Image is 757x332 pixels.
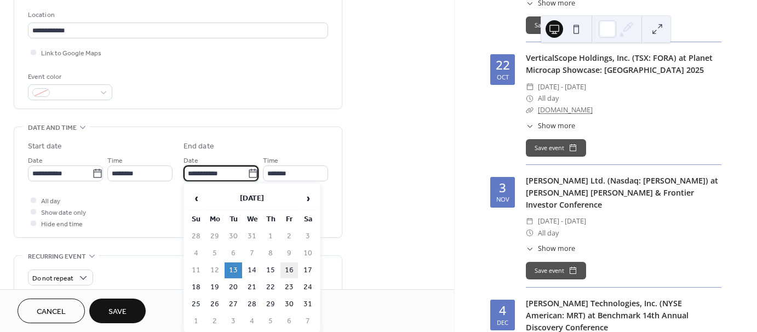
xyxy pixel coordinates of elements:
[107,155,123,167] span: Time
[28,141,62,152] div: Start date
[187,228,205,244] td: 28
[526,93,534,104] div: ​
[299,262,317,278] td: 17
[206,313,223,329] td: 2
[262,313,279,329] td: 5
[526,104,534,116] div: ​
[280,313,298,329] td: 6
[187,245,205,261] td: 4
[37,306,66,318] span: Cancel
[206,228,223,244] td: 29
[183,141,214,152] div: End date
[526,16,586,34] button: Save event
[526,215,534,227] div: ​
[225,245,242,261] td: 6
[262,262,279,278] td: 15
[538,215,586,227] span: [DATE] - [DATE]
[243,245,261,261] td: 7
[28,155,43,167] span: Date
[28,122,77,134] span: Date and time
[206,211,223,227] th: Mo
[206,187,298,210] th: [DATE]
[41,219,83,230] span: Hide end time
[526,262,586,279] button: Save event
[299,296,317,312] td: 31
[538,93,559,104] span: All day
[225,313,242,329] td: 3
[243,228,261,244] td: 31
[280,296,298,312] td: 30
[526,227,534,239] div: ​
[243,279,261,295] td: 21
[299,313,317,329] td: 7
[262,279,279,295] td: 22
[280,279,298,295] td: 23
[225,228,242,244] td: 30
[538,121,575,131] span: Show more
[526,81,534,93] div: ​
[243,262,261,278] td: 14
[188,187,204,209] span: ‹
[183,155,198,167] span: Date
[262,211,279,227] th: Th
[243,296,261,312] td: 28
[538,227,559,239] span: All day
[206,279,223,295] td: 19
[280,245,298,261] td: 9
[538,105,593,115] a: [DOMAIN_NAME]
[206,296,223,312] td: 26
[206,245,223,261] td: 5
[243,211,261,227] th: We
[497,74,509,80] div: Oct
[41,48,101,59] span: Link to Google Maps
[526,244,534,254] div: ​
[496,196,509,202] div: Nov
[262,245,279,261] td: 8
[28,251,86,262] span: Recurring event
[225,262,242,278] td: 13
[108,306,127,318] span: Save
[526,244,575,254] button: ​Show more
[526,53,713,75] a: VerticalScope Holdings, Inc. (TSX: FORA) at Planet Microcap Showcase: [GEOGRAPHIC_DATA] 2025
[499,182,506,194] div: 3
[280,211,298,227] th: Fr
[206,262,223,278] td: 12
[538,81,586,93] span: [DATE] - [DATE]
[28,9,326,21] div: Location
[187,211,205,227] th: Su
[526,139,586,157] button: Save event
[225,296,242,312] td: 27
[526,121,534,131] div: ​
[262,296,279,312] td: 29
[263,155,278,167] span: Time
[280,262,298,278] td: 16
[538,244,575,254] span: Show more
[496,59,510,72] div: 22
[28,71,110,83] div: Event color
[526,121,575,131] button: ​Show more
[187,296,205,312] td: 25
[280,228,298,244] td: 2
[299,245,317,261] td: 10
[41,207,86,219] span: Show date only
[526,175,721,210] div: [PERSON_NAME] Ltd. (Nasdaq: [PERSON_NAME]) at [PERSON_NAME] [PERSON_NAME] & Frontier Investor Con...
[225,211,242,227] th: Tu
[262,228,279,244] td: 1
[89,299,146,323] button: Save
[300,187,316,209] span: ›
[187,279,205,295] td: 18
[299,211,317,227] th: Sa
[187,313,205,329] td: 1
[32,272,73,285] span: Do not repeat
[41,196,60,207] span: All day
[18,299,85,323] button: Cancel
[243,313,261,329] td: 4
[499,305,506,317] div: 4
[225,279,242,295] td: 20
[299,279,317,295] td: 24
[497,319,508,325] div: Dec
[187,262,205,278] td: 11
[299,228,317,244] td: 3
